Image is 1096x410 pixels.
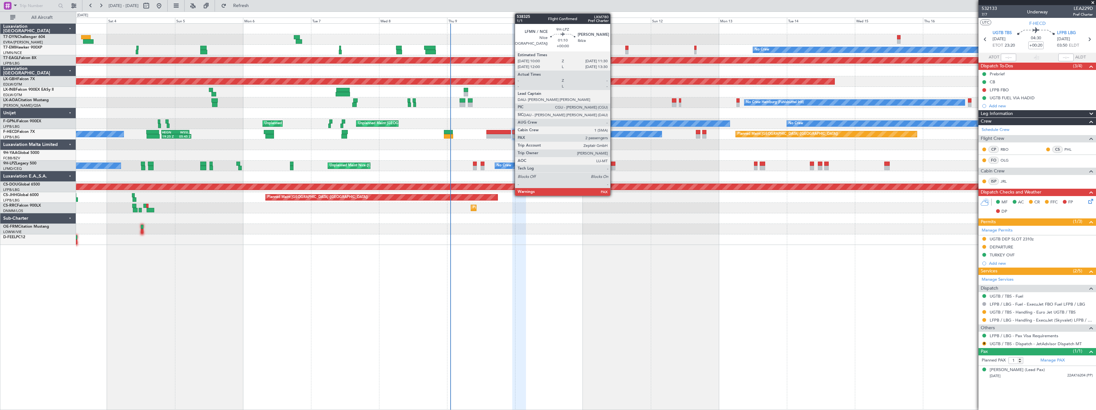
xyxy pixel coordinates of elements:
div: Add new [989,103,1093,109]
a: LFPB / LBG - Pax Visa Requirements [990,333,1058,338]
span: [DATE] [1057,36,1070,42]
span: (1/1) [1073,348,1082,354]
span: D-FEEL [3,235,16,239]
div: Planned Maint [GEOGRAPHIC_DATA] ([GEOGRAPHIC_DATA]) [737,129,838,139]
a: LFPB / LBG - Fuel - ExecuJet FBO Fuel LFPB / LBG [990,301,1085,307]
a: UGTB / TBS - Handling - Euro Jet UGTB / TBS [990,309,1076,315]
span: Dispatch Checks and Weather [981,189,1041,196]
span: CS-RRC [3,204,17,208]
a: LFPB/LBG [3,198,20,203]
span: [DATE] - [DATE] [109,3,139,9]
div: CP [988,146,999,153]
span: Leg Information [981,110,1013,118]
span: MF [1001,199,1008,206]
a: LX-GBHFalcon 7X [3,77,35,81]
span: [DATE] [993,36,1006,42]
div: Unplanned Maint [GEOGRAPHIC_DATA] ([GEOGRAPHIC_DATA]) [358,119,463,128]
div: FO [988,157,999,164]
span: LFPB LBG [1057,30,1076,36]
span: Refresh [228,4,255,8]
div: Planned Maint Lagos ([PERSON_NAME]) [473,203,539,213]
a: 9H-YAAGlobal 5000 [3,151,39,155]
a: UGTB / TBS - Fuel [990,293,1023,299]
span: LX-INB [3,88,16,92]
a: Manage PAX [1040,357,1065,364]
div: UGTB DEP SLOT 2310z [990,236,1034,242]
span: ALDT [1075,54,1086,61]
div: Underway [1027,9,1048,15]
a: UGTB / TBS - Dispatch - JetAdvisor Dispatch MT [990,341,1082,346]
span: (3/4) [1073,63,1082,69]
div: Mon 6 [243,18,311,23]
span: 7/7 [982,12,997,17]
span: 532133 [982,5,997,12]
span: Permits [981,218,996,226]
span: 03:50 [1057,42,1067,49]
span: Dispatch [981,285,998,292]
div: ISP [988,178,999,185]
a: LOWW/VIE [3,230,22,234]
div: Thu 9 [447,18,515,23]
a: [PERSON_NAME]/QSA [3,103,41,108]
a: Manage Permits [982,227,1013,234]
span: 22AK16204 (PP) [1067,373,1093,378]
div: HEGN [162,130,175,134]
span: LX-AOA [3,98,18,102]
a: OE-FRMCitation Mustang [3,225,49,229]
a: LFPB / LBG - Handling - ExecuJet (Skyvalet) LFPB / LBG [990,317,1093,323]
a: LFMN/NCE [3,50,22,55]
div: DEPARTURE [990,244,1013,250]
a: EDLW/DTM [3,82,22,87]
a: 9H-LPZLegacy 500 [3,162,36,165]
div: TURKEY OVF [990,252,1015,258]
div: [PERSON_NAME] (Lead Pax) [990,367,1045,373]
a: D-FEELPC12 [3,235,25,239]
span: [DATE] [990,374,1001,378]
div: Prebrief [990,71,1005,77]
div: No Crew [497,161,511,171]
a: Schedule Crew [982,127,1009,133]
div: 05:45 Z [176,134,190,138]
span: AC [1018,199,1024,206]
span: F-HECD [1029,20,1046,27]
a: CS-DOUGlobal 6500 [3,183,40,186]
button: R [982,342,986,345]
div: UGTB FUEL VIA HADID [990,95,1035,101]
span: OE-FRM [3,225,18,229]
span: F-HECD [3,130,17,134]
a: EVRA/[PERSON_NAME] [3,40,43,45]
a: LFPB/LBG [3,124,20,129]
span: 9H-LPZ [3,162,16,165]
span: Cabin Crew [981,168,1005,175]
span: ELDT [1069,42,1079,49]
span: Services [981,268,997,275]
div: No Crew [755,45,769,55]
div: No Crew [531,129,545,139]
div: 19:25 Z [162,134,176,138]
span: ATOT [989,54,999,61]
div: Planned Maint [GEOGRAPHIC_DATA] ([GEOGRAPHIC_DATA]) [267,193,368,202]
a: CS-JHHGlobal 6000 [3,193,39,197]
input: Trip Number [19,1,56,11]
a: OLG [1001,157,1015,163]
div: Mon 13 [719,18,787,23]
button: All Aircraft [7,12,69,23]
div: Wed 15 [855,18,923,23]
div: Sun 5 [175,18,243,23]
span: Pref Charter [1073,12,1093,17]
div: Sun 12 [651,18,719,23]
span: F-GPNJ [3,119,17,123]
span: CR [1034,199,1040,206]
span: 04:30 [1031,35,1041,42]
div: Fri 10 [515,18,583,23]
a: F-HECDFalcon 7X [3,130,35,134]
span: CS-JHH [3,193,17,197]
span: T7-DYN [3,35,18,39]
span: (1/3) [1073,218,1082,225]
a: FCBB/BZV [3,156,20,161]
div: Add new [989,261,1093,266]
div: Tue 7 [311,18,379,23]
a: T7-EAGLFalcon 8X [3,56,36,60]
div: Unplanned Maint [GEOGRAPHIC_DATA] ([GEOGRAPHIC_DATA]) [264,119,369,128]
span: Pax [981,348,988,355]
